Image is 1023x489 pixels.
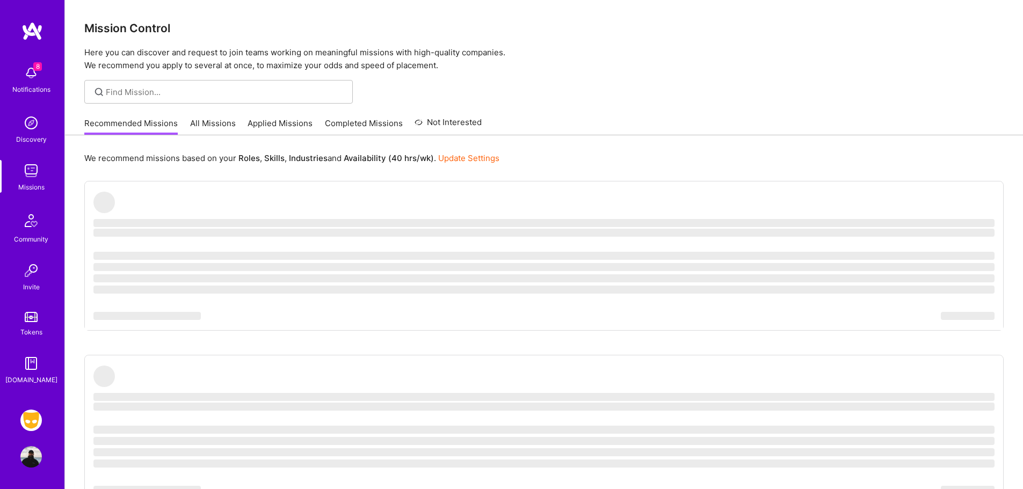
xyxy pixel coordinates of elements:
img: Invite [20,260,42,281]
b: Skills [264,153,285,163]
i: icon SearchGrey [93,86,105,98]
div: Invite [23,281,40,293]
div: Community [14,233,48,245]
div: Notifications [12,84,50,95]
div: [DOMAIN_NAME] [5,374,57,385]
span: 8 [33,62,42,71]
p: We recommend missions based on your , , and . [84,152,499,164]
img: logo [21,21,43,41]
h3: Mission Control [84,21,1004,35]
a: Grindr: Data + FE + CyberSecurity + QA [18,410,45,431]
b: Industries [289,153,328,163]
img: Grindr: Data + FE + CyberSecurity + QA [20,410,42,431]
img: bell [20,62,42,84]
a: Not Interested [415,116,482,135]
a: Update Settings [438,153,499,163]
a: Applied Missions [248,118,313,135]
p: Here you can discover and request to join teams working on meaningful missions with high-quality ... [84,46,1004,72]
img: teamwork [20,160,42,181]
div: Discovery [16,134,47,145]
img: guide book [20,353,42,374]
input: Find Mission... [106,86,345,98]
b: Roles [238,153,260,163]
div: Missions [18,181,45,193]
a: All Missions [190,118,236,135]
a: User Avatar [18,446,45,468]
b: Availability (40 hrs/wk) [344,153,434,163]
img: discovery [20,112,42,134]
img: Community [18,208,44,233]
img: tokens [25,312,38,322]
img: User Avatar [20,446,42,468]
div: Tokens [20,326,42,338]
a: Recommended Missions [84,118,178,135]
a: Completed Missions [325,118,403,135]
